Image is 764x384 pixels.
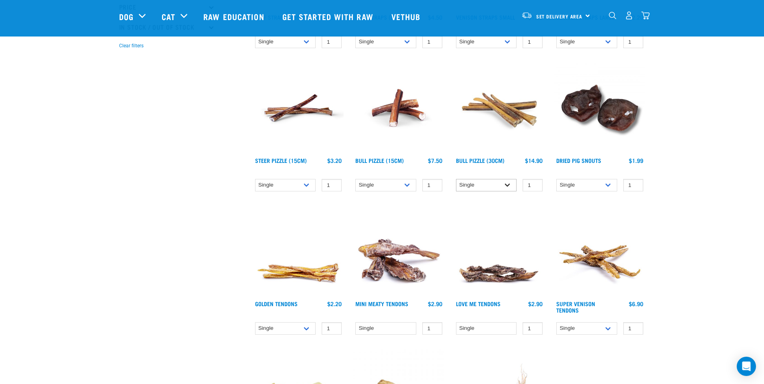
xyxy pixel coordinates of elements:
img: Bull Pizzle 30cm for Dogs [454,63,545,154]
img: 1286 Super Tendons 01 [554,206,645,297]
a: Dog [119,10,134,22]
a: Golden Tendons [255,302,298,305]
a: Raw Education [195,0,274,33]
img: Pile Of Love Tendons For Pets [454,206,545,297]
div: $14.90 [525,157,543,164]
a: Get started with Raw [274,0,383,33]
img: 1289 Mini Tendons 01 [353,206,444,297]
div: $2.90 [528,301,543,307]
div: $2.20 [327,301,342,307]
a: Mini Meaty Tendons [355,302,408,305]
input: 1 [422,322,442,335]
input: 1 [623,36,643,48]
a: Steer Pizzle (15cm) [255,159,307,162]
input: 1 [422,36,442,48]
div: $6.90 [629,301,643,307]
a: Love Me Tendons [456,302,501,305]
a: Bull Pizzle (30cm) [456,159,505,162]
a: Dried Pig Snouts [556,159,601,162]
img: home-icon-1@2x.png [609,12,616,19]
a: Vethub [383,0,431,33]
img: home-icon@2x.png [641,11,650,20]
a: Cat [162,10,175,22]
div: $1.99 [629,157,643,164]
img: 1293 Golden Tendons 01 [253,206,344,297]
input: 1 [523,36,543,48]
div: $3.20 [327,157,342,164]
img: van-moving.png [521,12,532,19]
input: 1 [422,179,442,191]
img: IMG 9990 [554,63,645,154]
img: Bull Pizzle [353,63,444,154]
input: 1 [523,322,543,335]
div: Open Intercom Messenger [737,357,756,376]
a: Bull Pizzle (15cm) [355,159,404,162]
input: 1 [623,322,643,335]
div: $2.90 [428,301,442,307]
input: 1 [322,322,342,335]
span: Set Delivery Area [536,15,583,18]
div: $7.50 [428,157,442,164]
input: 1 [322,179,342,191]
input: 1 [523,179,543,191]
button: Clear filters [119,42,144,49]
a: Super Venison Tendons [556,302,595,311]
input: 1 [322,36,342,48]
img: Raw Essentials Steer Pizzle 15cm [253,63,344,154]
input: 1 [623,179,643,191]
img: user.png [625,11,633,20]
